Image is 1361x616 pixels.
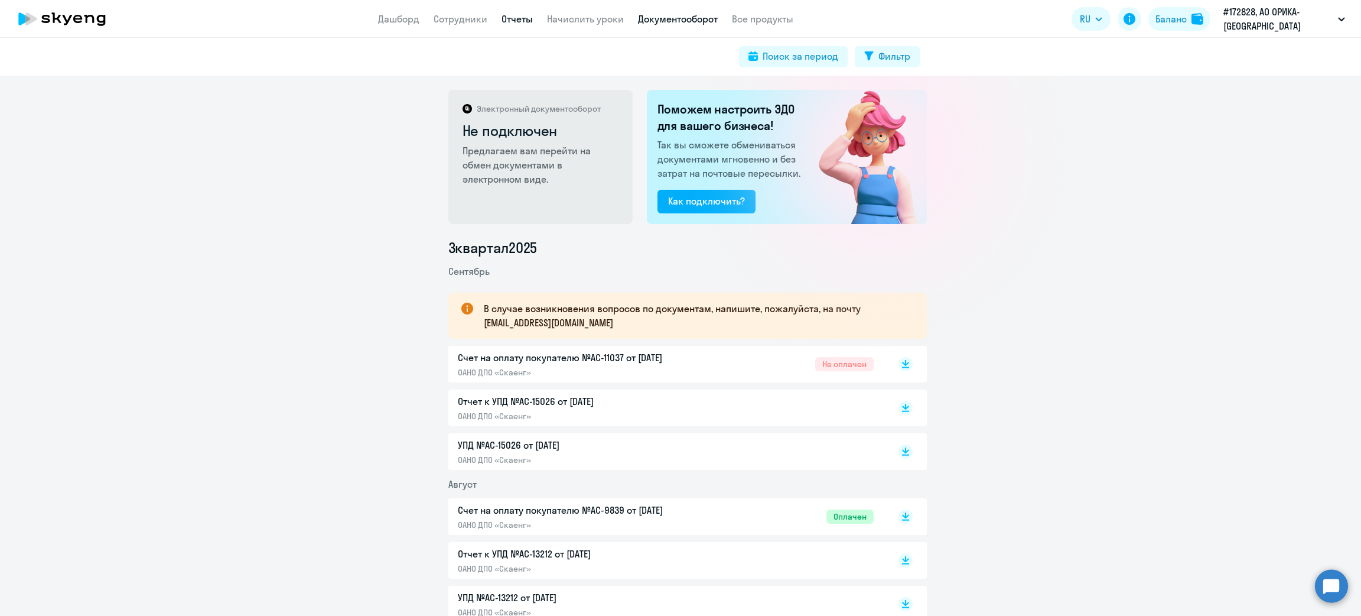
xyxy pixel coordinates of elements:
[1155,12,1187,26] div: Баланс
[657,138,804,180] p: Так вы сможете обмениваться документами мгновенно и без затрат на почтовые пересылки.
[547,13,624,25] a: Начислить уроки
[794,90,927,224] img: not_connected
[378,13,419,25] a: Дашборд
[1223,5,1333,33] p: #172828, АО ОРИКА-[GEOGRAPHIC_DATA]
[855,46,920,67] button: Фильтр
[732,13,793,25] a: Все продукты
[477,103,601,114] p: Электронный документооборот
[878,49,910,63] div: Фильтр
[458,438,706,452] p: УПД №AC-15026 от [DATE]
[815,357,874,371] span: Не оплачен
[458,503,706,517] p: Счет на оплату покупателю №AC-9839 от [DATE]
[668,194,745,208] div: Как подключить?
[458,520,706,530] p: ОАНО ДПО «Скаенг»
[458,411,706,422] p: ОАНО ДПО «Скаенг»
[463,121,620,140] h2: Не подключен
[1217,5,1351,33] button: #172828, АО ОРИКА-[GEOGRAPHIC_DATA]
[448,265,490,277] span: Сентябрь
[1191,13,1203,25] img: balance
[763,49,838,63] div: Поиск за период
[657,190,756,213] button: Как подключить?
[1080,12,1090,26] span: RU
[1148,7,1210,31] button: Балансbalance
[458,351,874,378] a: Счет на оплату покупателю №AC-11037 от [DATE]ОАНО ДПО «Скаенг»Не оплачен
[458,455,706,465] p: ОАНО ДПО «Скаенг»
[458,547,874,574] a: Отчет к УПД №AC-13212 от [DATE]ОАНО ДПО «Скаенг»
[502,13,533,25] a: Отчеты
[458,394,706,408] p: Отчет к УПД №AC-15026 от [DATE]
[434,13,487,25] a: Сотрудники
[1072,7,1111,31] button: RU
[448,478,477,490] span: Август
[657,101,804,134] h2: Поможем настроить ЭДО для вашего бизнеса!
[448,238,927,257] li: 3 квартал 2025
[739,46,848,67] button: Поиск за период
[484,301,906,330] p: В случае возникновения вопросов по документам, напишите, пожалуйста, на почту [EMAIL_ADDRESS][DOM...
[458,591,706,605] p: УПД №AC-13212 от [DATE]
[826,510,874,524] span: Оплачен
[458,394,874,422] a: Отчет к УПД №AC-15026 от [DATE]ОАНО ДПО «Скаенг»
[463,144,620,186] p: Предлагаем вам перейти на обмен документами в электронном виде.
[458,351,706,365] p: Счет на оплату покупателю №AC-11037 от [DATE]
[638,13,718,25] a: Документооборот
[458,503,874,530] a: Счет на оплату покупателю №AC-9839 от [DATE]ОАНО ДПО «Скаенг»Оплачен
[458,547,706,561] p: Отчет к УПД №AC-13212 от [DATE]
[458,367,706,378] p: ОАНО ДПО «Скаенг»
[458,563,706,574] p: ОАНО ДПО «Скаенг»
[458,438,874,465] a: УПД №AC-15026 от [DATE]ОАНО ДПО «Скаенг»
